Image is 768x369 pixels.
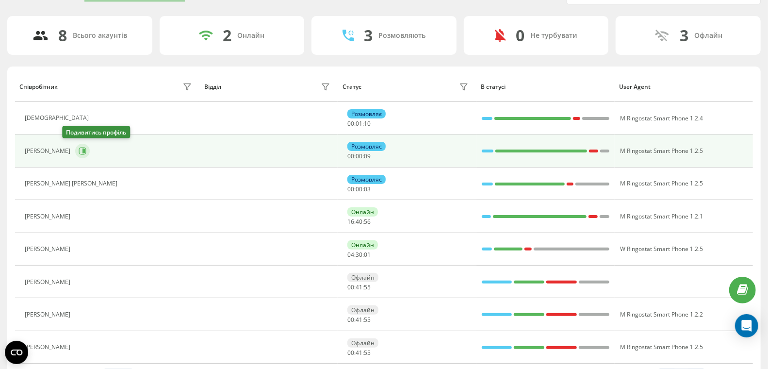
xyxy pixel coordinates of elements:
span: 00 [347,185,354,193]
span: 55 [364,316,371,324]
div: [PERSON_NAME] [25,279,73,285]
div: [PERSON_NAME] [25,246,73,252]
div: [PERSON_NAME] [25,344,73,351]
span: 10 [364,119,371,128]
span: 56 [364,218,371,226]
span: 00 [347,152,354,160]
span: 00 [347,316,354,324]
span: M Ringostat Smart Phone 1.2.5 [620,179,703,187]
div: В статусі [481,84,610,90]
div: [PERSON_NAME] [25,311,73,318]
div: Не турбувати [530,32,577,40]
div: : : [347,120,371,127]
div: 3 [364,26,373,45]
div: Всього акаунтів [73,32,127,40]
div: Офлайн [347,305,378,315]
div: : : [347,350,371,356]
div: [PERSON_NAME] [25,148,73,154]
div: Співробітник [19,84,58,90]
div: Відділ [204,84,221,90]
div: Розмовляє [347,109,386,118]
div: Офлайн [347,273,378,282]
span: 01 [356,119,362,128]
span: 16 [347,218,354,226]
div: Офлайн [347,338,378,348]
span: 55 [364,349,371,357]
span: 00 [347,349,354,357]
div: 8 [58,26,67,45]
div: Розмовляють [378,32,425,40]
div: [PERSON_NAME] [25,213,73,220]
div: : : [347,317,371,323]
div: Онлайн [347,240,378,250]
div: : : [347,252,371,258]
div: Розмовляє [347,142,386,151]
div: 3 [680,26,688,45]
button: Open CMP widget [5,341,28,364]
span: M Ringostat Smart Phone 1.2.5 [620,343,703,351]
div: [DEMOGRAPHIC_DATA] [25,115,91,121]
span: M Ringostat Smart Phone 1.2.1 [620,212,703,220]
span: 55 [364,283,371,291]
span: 41 [356,283,362,291]
span: 41 [356,349,362,357]
span: 03 [364,185,371,193]
span: 40 [356,218,362,226]
span: 00 [356,185,362,193]
div: : : [347,284,371,291]
span: 09 [364,152,371,160]
span: 41 [356,316,362,324]
span: 00 [347,283,354,291]
div: [PERSON_NAME] [PERSON_NAME] [25,180,120,187]
div: Open Intercom Messenger [735,314,758,337]
span: 04 [347,251,354,259]
div: 2 [223,26,231,45]
div: : : [347,218,371,225]
div: Офлайн [694,32,722,40]
div: User Agent [619,84,748,90]
div: Онлайн [347,207,378,217]
span: W Ringostat Smart Phone 1.2.5 [620,245,703,253]
span: 01 [364,251,371,259]
div: Подивитись профіль [62,126,130,138]
span: 30 [356,251,362,259]
div: : : [347,186,371,193]
div: Розмовляє [347,175,386,184]
span: M Ringostat Smart Phone 1.2.4 [620,114,703,122]
span: M Ringostat Smart Phone 1.2.5 [620,147,703,155]
span: 00 [356,152,362,160]
div: : : [347,153,371,160]
div: Онлайн [237,32,264,40]
div: 0 [516,26,524,45]
span: 00 [347,119,354,128]
div: Статус [343,84,361,90]
span: M Ringostat Smart Phone 1.2.2 [620,310,703,319]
